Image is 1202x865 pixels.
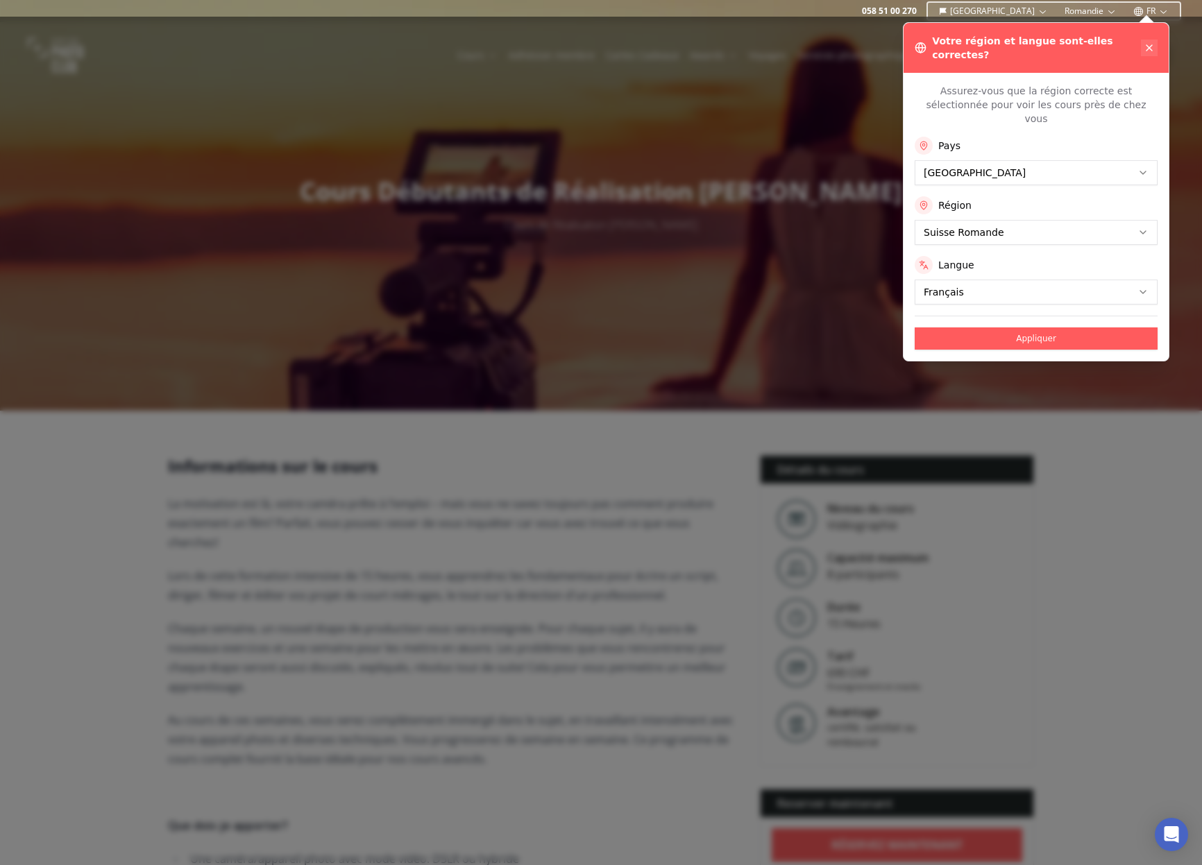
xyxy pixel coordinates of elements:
[862,6,917,17] a: 058 51 00 270
[938,258,974,272] label: Langue
[932,34,1141,62] h3: Votre région et langue sont-elles correctes?
[1155,818,1188,851] div: Open Intercom Messenger
[915,327,1158,350] button: Appliquer
[938,198,972,212] label: Région
[915,84,1158,126] p: Assurez-vous que la région correcte est sélectionnée pour voir les cours près de chez vous
[1059,3,1122,19] button: Romandie
[1128,3,1174,19] button: FR
[938,139,960,153] label: Pays
[933,3,1053,19] button: [GEOGRAPHIC_DATA]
